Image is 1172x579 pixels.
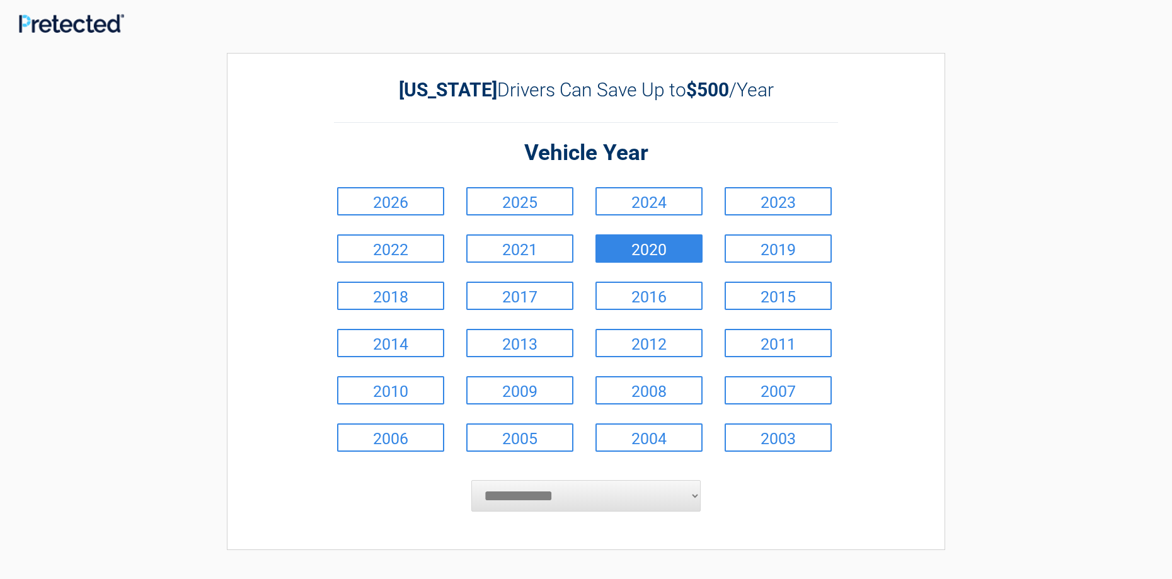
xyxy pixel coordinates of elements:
a: 2009 [466,376,573,404]
b: $500 [686,79,729,101]
a: 2016 [595,282,703,310]
a: 2013 [466,329,573,357]
b: [US_STATE] [399,79,497,101]
a: 2019 [725,234,832,263]
a: 2025 [466,187,573,215]
a: 2017 [466,282,573,310]
a: 2026 [337,187,444,215]
a: 2007 [725,376,832,404]
a: 2005 [466,423,573,452]
a: 2022 [337,234,444,263]
a: 2020 [595,234,703,263]
h2: Drivers Can Save Up to /Year [334,79,838,101]
img: Main Logo [19,14,124,33]
a: 2021 [466,234,573,263]
a: 2011 [725,329,832,357]
a: 2024 [595,187,703,215]
a: 2004 [595,423,703,452]
a: 2008 [595,376,703,404]
a: 2006 [337,423,444,452]
a: 2018 [337,282,444,310]
a: 2015 [725,282,832,310]
a: 2012 [595,329,703,357]
h2: Vehicle Year [334,139,838,168]
a: 2010 [337,376,444,404]
a: 2003 [725,423,832,452]
a: 2014 [337,329,444,357]
a: 2023 [725,187,832,215]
